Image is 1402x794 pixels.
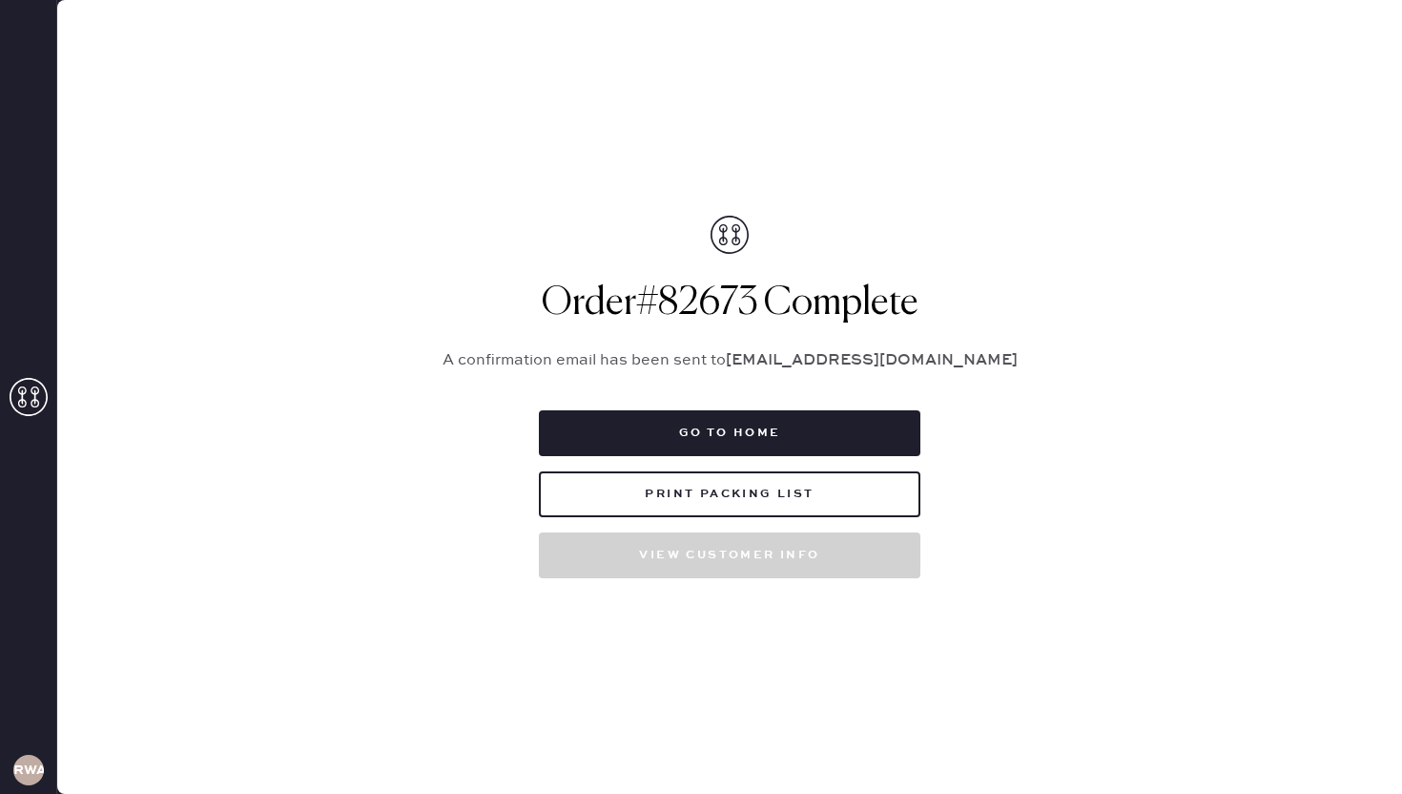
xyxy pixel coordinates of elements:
button: Print Packing List [539,471,920,517]
h3: RWA [13,763,44,777]
p: A confirmation email has been sent to [420,349,1040,372]
button: View customer info [539,533,920,578]
h1: Order # 82673 Complete [420,281,1040,326]
strong: [EMAIL_ADDRESS][DOMAIN_NAME] [726,351,1018,369]
iframe: Front Chat [1311,708,1393,790]
button: Go to home [539,410,920,456]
